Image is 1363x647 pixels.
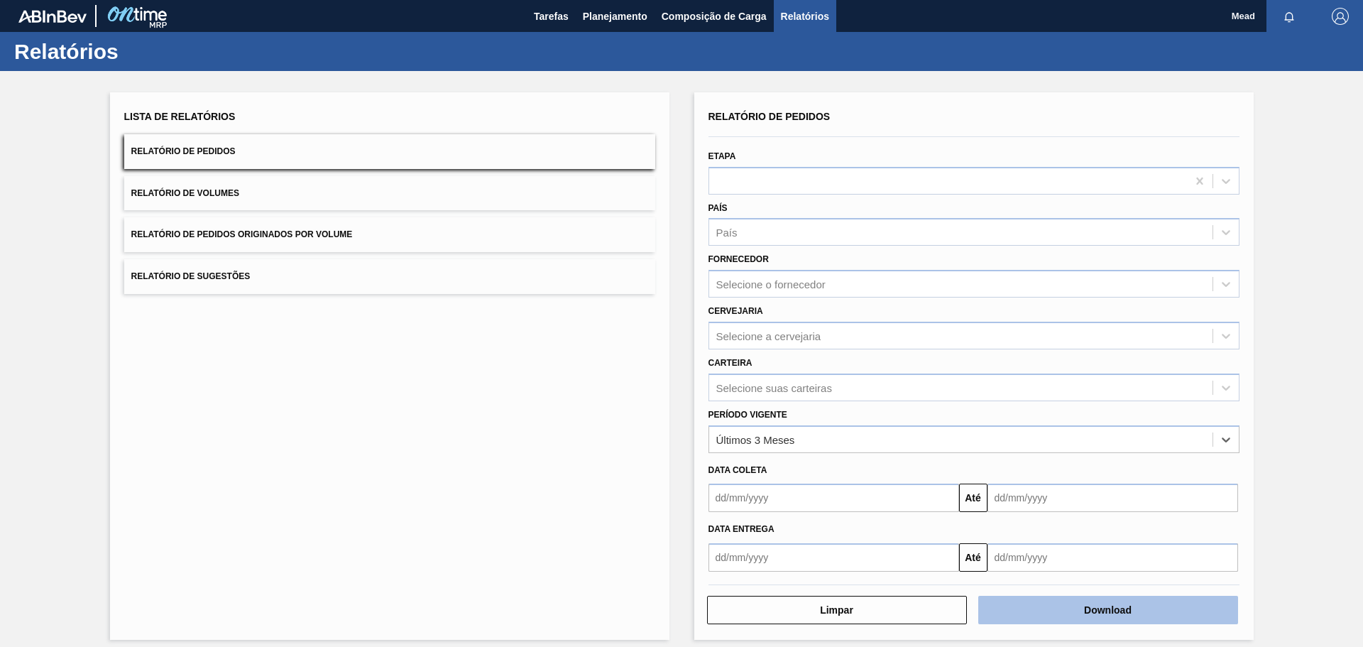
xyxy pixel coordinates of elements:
button: Até [959,543,987,572]
button: Relatório de Sugestões [124,259,655,294]
button: Relatório de Pedidos [124,134,655,169]
input: dd/mm/yyyy [987,484,1238,512]
label: Etapa [708,151,736,161]
span: Planejamento [583,8,647,25]
span: Data coleta [708,465,767,475]
img: Logout [1332,8,1349,25]
span: Relatório de Volumes [131,188,239,198]
button: Relatório de Volumes [124,176,655,211]
button: Até [959,484,987,512]
label: Período Vigente [708,410,787,420]
span: Relatório de Sugestões [131,271,251,281]
img: TNhmsLtSVTkK8tSr43FrP2fwEKptu5GPRR3wAAAABJRU5ErkJggg== [18,10,87,23]
div: País [716,227,738,239]
div: Selecione a cervejaria [716,330,821,342]
input: dd/mm/yyyy [708,543,959,572]
button: Notificações [1266,6,1312,26]
button: Limpar [707,596,967,624]
span: Tarefas [534,8,569,25]
button: Download [978,596,1238,624]
div: Selecione o fornecedor [716,278,826,290]
label: Cervejaria [708,306,763,316]
div: Últimos 3 Meses [716,433,795,445]
span: Relatório de Pedidos [131,146,236,156]
input: dd/mm/yyyy [987,543,1238,572]
div: Selecione suas carteiras [716,381,832,393]
label: Carteira [708,358,752,368]
span: Composição de Carga [662,8,767,25]
span: Relatório de Pedidos Originados por Volume [131,229,353,239]
span: Data Entrega [708,524,774,534]
label: País [708,203,728,213]
input: dd/mm/yyyy [708,484,959,512]
span: Lista de Relatórios [124,111,236,122]
label: Fornecedor [708,254,769,264]
span: Relatório de Pedidos [708,111,831,122]
span: Relatórios [781,8,829,25]
h1: Relatórios [14,43,266,60]
button: Relatório de Pedidos Originados por Volume [124,217,655,252]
